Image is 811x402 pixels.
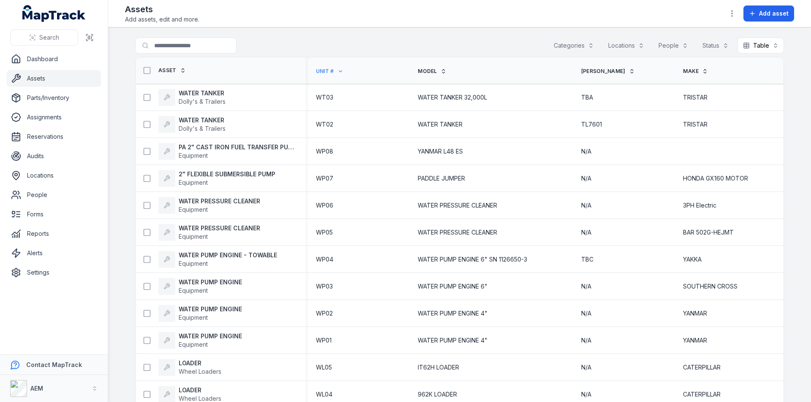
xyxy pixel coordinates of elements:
[548,38,599,54] button: Categories
[418,93,487,102] span: WATER TANKER 32,000L
[683,336,707,345] span: YANMAR
[418,309,487,318] span: WATER PUMP ENGINE 4"
[603,38,650,54] button: Locations
[179,278,242,286] strong: WATER PUMP ENGINE
[10,30,78,46] button: Search
[418,255,527,264] span: WATER PUMP ENGINE 6" SN 1126650-3
[316,309,333,318] span: WP02
[179,116,226,124] strong: WATER TANKER
[418,390,457,399] span: 962K LOADER
[581,309,591,318] span: N/A
[316,282,333,291] span: WP03
[316,147,333,156] span: WP08
[7,51,101,67] a: Dashboard
[683,363,721,372] span: CATERPILLAR
[179,314,208,321] span: Equipment
[158,305,242,322] a: WATER PUMP ENGINEEquipment
[581,93,593,102] span: TBA
[418,228,497,237] span: WATER PRESSURE CLEANER
[683,309,707,318] span: YANMAR
[316,363,332,372] span: WL05
[7,206,101,223] a: Forms
[653,38,694,54] button: People
[418,363,459,372] span: IT62H LOADER
[683,255,702,264] span: YAKKA
[158,224,260,241] a: WATER PRESSURE CLEANEREquipment
[683,93,708,102] span: TRISTAR
[7,109,101,126] a: Assignments
[158,143,296,160] a: PA 2" CAST IRON FUEL TRANSFER PUMPEquipment
[683,201,716,210] span: 3PH Electric
[418,68,446,75] a: Model
[179,386,221,394] strong: LOADER
[581,68,626,75] span: [PERSON_NAME]
[26,361,82,368] strong: Contact MapTrack
[581,282,591,291] span: N/A
[158,67,177,74] span: Asset
[316,120,333,129] span: WT02
[158,359,221,376] a: LOADERWheel Loaders
[7,186,101,203] a: People
[158,170,275,187] a: 2" FLEXIBLE SUBMERSIBLE PUMPEquipment
[418,120,463,129] span: WATER TANKER
[179,368,221,375] span: Wheel Loaders
[179,179,208,186] span: Equipment
[179,197,260,205] strong: WATER PRESSURE CLEANER
[7,167,101,184] a: Locations
[179,170,275,178] strong: 2" FLEXIBLE SUBMERSIBLE PUMP
[179,359,221,367] strong: LOADER
[158,332,242,349] a: WATER PUMP ENGINEEquipment
[179,224,260,232] strong: WATER PRESSURE CLEANER
[7,89,101,106] a: Parts/Inventory
[158,116,226,133] a: WATER TANKERDolly's & Trailers
[581,390,591,399] span: N/A
[418,336,487,345] span: WATER PUMP ENGINE 4"
[581,363,591,372] span: N/A
[316,201,333,210] span: WP06
[683,68,708,75] a: Make
[316,390,332,399] span: WL04
[158,278,242,295] a: WATER PUMP ENGINEEquipment
[316,174,333,183] span: WP07
[418,68,437,75] span: Model
[581,228,591,237] span: N/A
[7,128,101,145] a: Reservations
[683,390,721,399] span: CATERPILLAR
[179,206,208,213] span: Equipment
[179,152,208,159] span: Equipment
[418,147,463,156] span: YANMAR L48 ES
[581,201,591,210] span: N/A
[39,33,59,42] span: Search
[759,9,789,18] span: Add asset
[179,89,226,97] strong: WATER TANKER
[7,225,101,242] a: Reports
[158,67,186,74] a: Asset
[158,197,260,214] a: WATER PRESSURE CLEANEREquipment
[697,38,734,54] button: Status
[179,98,226,105] span: Dolly's & Trailers
[581,255,593,264] span: TBC
[125,3,199,15] h2: Assets
[418,282,487,291] span: WATER PUMP ENGINE 6"
[683,174,748,183] span: HONDA GX160 MOTOR
[125,15,199,24] span: Add assets, edit and more.
[7,264,101,281] a: Settings
[179,305,242,313] strong: WATER PUMP ENGINE
[158,89,226,106] a: WATER TANKERDolly's & Trailers
[581,120,602,129] span: TL7601
[683,282,738,291] span: SOUTHERN CROSS
[30,385,43,392] strong: AEM
[316,228,333,237] span: WP05
[316,68,334,75] span: Unit #
[179,143,296,151] strong: PA 2" CAST IRON FUEL TRANSFER PUMP
[179,341,208,348] span: Equipment
[683,120,708,129] span: TRISTAR
[418,201,497,210] span: WATER PRESSURE CLEANER
[22,5,86,22] a: MapTrack
[179,233,208,240] span: Equipment
[316,336,332,345] span: WP01
[581,336,591,345] span: N/A
[683,228,734,237] span: BAR 502G-HEJMT
[179,395,221,402] span: Wheel Loaders
[179,287,208,294] span: Equipment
